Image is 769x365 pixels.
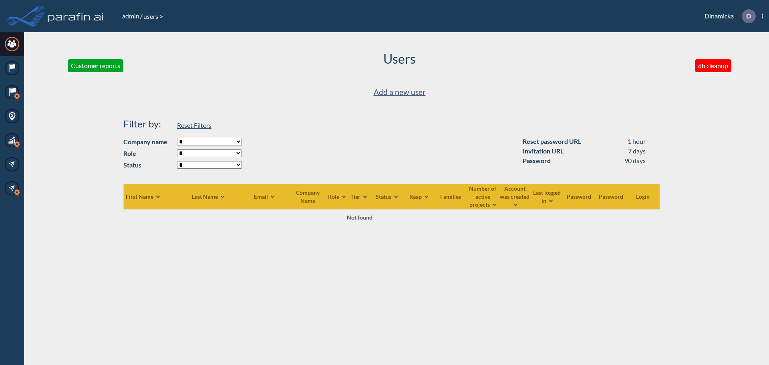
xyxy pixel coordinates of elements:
[143,12,164,20] span: users >
[383,51,416,67] h2: Users
[693,9,763,23] div: Dinamicka
[123,137,173,147] strong: Company name
[374,86,426,99] a: Add a new user
[68,59,123,72] button: Customer reports
[347,184,371,209] th: Tier
[121,11,143,21] li: /
[403,184,435,209] th: Raap
[240,184,290,209] th: Email
[123,118,173,130] h4: Filter by:
[523,146,564,156] div: Invitation URL
[46,8,105,24] img: logo
[123,149,173,158] strong: Role
[564,184,596,209] th: Password
[123,160,173,170] strong: Status
[123,184,191,209] th: First Name
[177,121,211,129] span: Reset Filters
[328,184,347,209] th: Role
[531,184,564,209] th: Last logged in
[628,184,660,209] th: Login
[123,209,596,225] td: Not found
[624,156,646,165] div: 90 days
[628,137,646,146] div: 1 hour
[695,59,731,72] button: db cleanup
[290,184,328,209] th: Company Name
[499,184,531,209] th: Account was created
[628,146,646,156] div: 7 days
[596,184,628,209] th: Password
[746,12,751,20] p: D
[371,184,403,209] th: Status
[467,184,499,209] th: Number of active projects
[435,184,467,209] th: Families
[523,156,551,165] div: Password
[523,137,581,146] div: Reset password URL
[191,184,240,209] th: Last Name
[121,12,140,20] a: admin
